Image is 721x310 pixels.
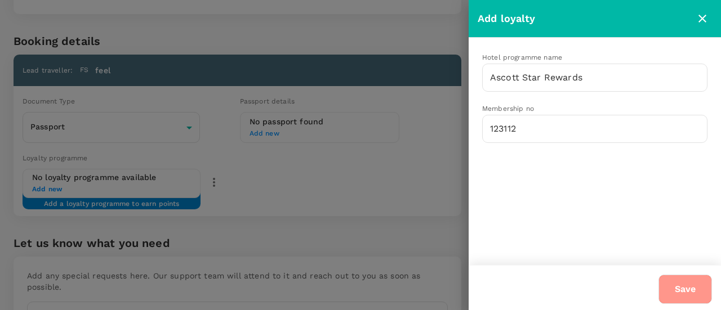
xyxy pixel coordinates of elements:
span: Membership no [482,105,534,113]
button: Open [701,77,704,79]
button: close [693,9,712,28]
div: Add loyalty [478,11,693,27]
button: Save [658,275,712,304]
span: Hotel programme name [482,53,562,61]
